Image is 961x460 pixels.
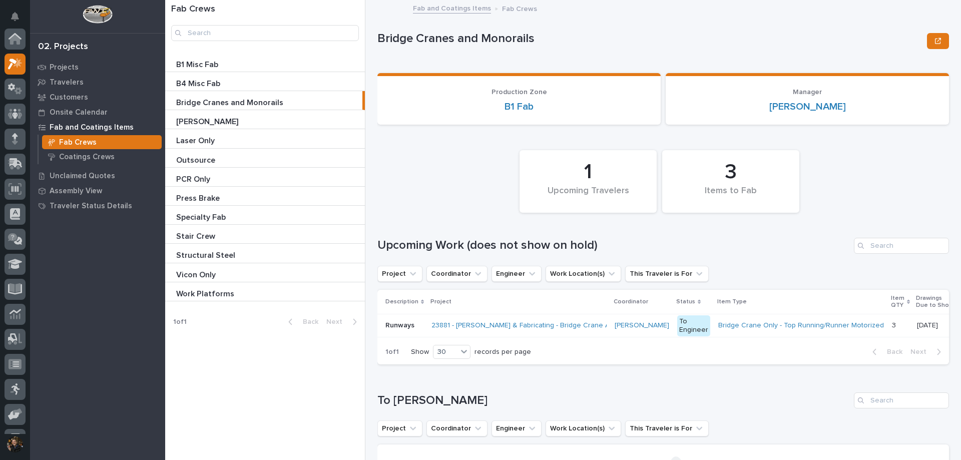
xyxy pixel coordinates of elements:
[39,135,165,149] a: Fab Crews
[50,202,132,211] p: Traveler Status Details
[679,160,782,185] div: 3
[625,266,709,282] button: This Traveler is For
[502,3,537,14] p: Fab Crews
[297,317,318,326] span: Back
[614,296,648,307] p: Coordinator
[625,420,709,436] button: This Traveler is For
[176,287,236,299] p: Work Platforms
[385,296,418,307] p: Description
[165,310,195,334] p: 1 of 1
[426,420,488,436] button: Coordinator
[377,420,422,436] button: Project
[176,268,218,280] p: Vicon Only
[891,293,904,311] p: Item QTY
[910,347,932,356] span: Next
[165,129,365,148] a: Laser OnlyLaser Only
[769,101,846,113] a: [PERSON_NAME]
[30,183,165,198] a: Assembly View
[433,347,457,357] div: 30
[718,321,884,330] a: Bridge Crane Only - Top Running/Runner Motorized
[717,296,747,307] p: Item Type
[165,149,365,168] a: OutsourceOutsource
[176,230,217,241] p: Stair Crew
[176,115,240,127] p: [PERSON_NAME]
[176,249,237,260] p: Structural Steel
[30,105,165,120] a: Onsite Calendar
[165,168,365,187] a: PCR OnlyPCR Only
[411,348,429,356] p: Show
[377,340,407,364] p: 1 of 1
[38,42,88,53] div: 02. Projects
[176,134,217,146] p: Laser Only
[171,25,359,41] input: Search
[30,75,165,90] a: Travelers
[280,317,322,326] button: Back
[615,321,669,330] a: [PERSON_NAME]
[906,347,949,356] button: Next
[537,186,640,207] div: Upcoming Travelers
[492,89,547,96] span: Production Zone
[165,53,365,72] a: B1 Misc FabB1 Misc Fab
[59,138,97,147] p: Fab Crews
[431,321,631,330] a: 23881 - [PERSON_NAME] & Fabricating - Bridge Crane Addition
[50,172,115,181] p: Unclaimed Quotes
[83,5,112,24] img: Workspace Logo
[176,96,285,108] p: Bridge Cranes and Monorails
[377,32,923,46] p: Bridge Cranes and Monorails
[165,206,365,225] a: Specialty FabSpecialty Fab
[165,282,365,301] a: Work PlatformsWork Platforms
[165,244,365,263] a: Structural SteelStructural Steel
[917,319,940,330] p: [DATE]
[50,108,108,117] p: Onsite Calendar
[892,319,898,330] p: 3
[176,154,217,165] p: Outsource
[679,186,782,207] div: Items to Fab
[176,211,228,222] p: Specialty Fab
[413,2,491,14] a: Fab and Coatings Items
[854,392,949,408] input: Search
[492,266,542,282] button: Engineer
[165,225,365,244] a: Stair CrewStair Crew
[39,150,165,164] a: Coatings Crews
[171,4,359,15] h1: Fab Crews
[864,347,906,356] button: Back
[326,317,348,326] span: Next
[677,315,710,336] div: To Engineer
[176,58,220,70] p: B1 Misc Fab
[176,192,222,203] p: Press Brake
[165,110,365,129] a: [PERSON_NAME][PERSON_NAME]
[50,93,88,102] p: Customers
[546,420,621,436] button: Work Location(s)
[916,293,954,311] p: Drawings Due to Shop
[176,77,222,89] p: B4 Misc Fab
[165,72,365,91] a: B4 Misc FabB4 Misc Fab
[854,238,949,254] input: Search
[474,348,531,356] p: records per page
[793,89,822,96] span: Manager
[165,263,365,282] a: Vicon OnlyVicon Only
[165,91,365,110] a: Bridge Cranes and MonorailsBridge Cranes and Monorails
[30,90,165,105] a: Customers
[430,296,451,307] p: Project
[676,296,695,307] p: Status
[176,173,212,184] p: PCR Only
[30,168,165,183] a: Unclaimed Quotes
[50,187,102,196] p: Assembly View
[50,123,134,132] p: Fab and Coatings Items
[50,63,79,72] p: Projects
[377,238,850,253] h1: Upcoming Work (does not show on hold)
[505,101,534,113] a: B1 Fab
[165,187,365,206] a: Press BrakePress Brake
[13,12,26,28] div: Notifications
[881,347,902,356] span: Back
[426,266,488,282] button: Coordinator
[492,420,542,436] button: Engineer
[30,198,165,213] a: Traveler Status Details
[377,393,850,408] h1: To [PERSON_NAME]
[30,60,165,75] a: Projects
[377,266,422,282] button: Project
[5,6,26,27] button: Notifications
